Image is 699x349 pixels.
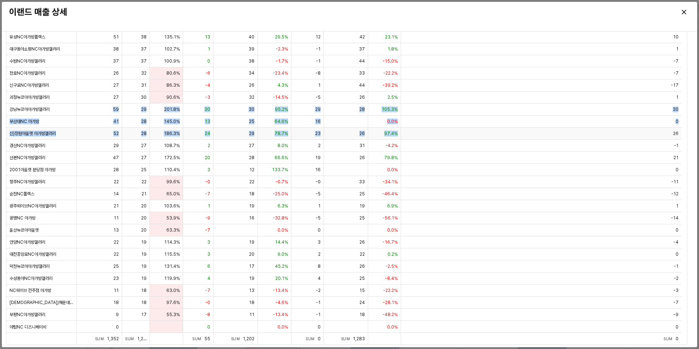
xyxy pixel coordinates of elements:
span: -1 [316,300,321,305]
span: 천호NC아가방갤러리 [10,70,45,76]
span: 2.5% [388,94,398,100]
span: -5 [316,191,321,197]
span: 29 [113,143,119,149]
span: 28 [359,106,365,112]
span: 23 [315,131,321,136]
span: 22 [360,251,365,257]
button: Close [678,6,690,18]
span: 26 [359,155,365,161]
span: -2 [674,275,679,281]
span: 0 [676,324,679,330]
span: -1.7% [276,58,288,64]
span: 12 [249,167,254,173]
span: 28 [141,131,147,136]
span: 29 [315,106,321,112]
span: 44 [359,58,365,64]
span: 102.7% [164,46,180,52]
span: 24 [205,131,210,136]
span: 38 [249,58,254,64]
span: 33 [359,70,365,76]
span: 1 [676,203,679,209]
span: 30 [673,106,679,112]
span: 2 [208,143,210,149]
span: 0 [318,336,321,341]
span: -48.2% [382,312,398,318]
span: 3 [207,167,210,173]
span: 25 [359,191,365,197]
span: -2.5% [385,263,398,269]
span: 30 [249,106,254,112]
span: 0 [116,324,119,330]
span: Sum [192,337,204,341]
span: 부산대NC 아가방 [10,119,39,124]
span: 25 [141,167,147,173]
span: Sum [664,337,676,341]
span: 안양NC아가방갤러리 [10,239,45,245]
span: -1 [316,58,321,64]
span: [DEMOGRAPHIC_DATA])해운대NC [10,300,73,305]
span: 37 [359,46,365,52]
span: 유성NC아가방플렉스 [10,34,45,40]
span: -56.1% [382,215,398,221]
span: -13.4% [273,312,288,318]
span: 135.1% [164,34,180,40]
span: -4 [673,239,679,245]
span: 0 [676,119,679,124]
span: -5 [316,94,321,100]
span: 26 [249,82,254,88]
span: NC웨이브 전주점 아가방 [10,288,51,293]
span: -7 [205,288,210,293]
span: 26 [359,263,365,269]
span: -1 [674,263,679,269]
span: 97.4% [384,131,398,136]
span: 97.6% [166,300,180,305]
span: 78.7% [275,131,288,136]
span: -32.8% [273,215,288,221]
span: 1 [318,203,321,209]
span: -8.4% [385,275,398,281]
span: 27 [249,143,254,149]
span: -14.5% [273,94,288,100]
span: Sum [125,337,137,341]
span: 순천NC플렉스 [10,191,34,197]
span: -15.0% [382,58,398,64]
span: 0.0% [277,324,288,330]
span: 63.3% [166,227,180,233]
span: 99.6% [166,179,180,185]
span: -0 [205,300,210,305]
span: 0 [318,227,321,233]
span: -12 [671,191,679,197]
span: -3 [673,288,679,293]
span: -7 [673,58,679,64]
span: -0.7% [275,179,288,185]
span: 25 [359,215,365,221]
span: 0.0% [387,119,398,124]
span: 0 [676,167,679,173]
span: 19 [141,263,147,269]
span: -39.2% [382,82,398,88]
span: 131.4% [164,263,180,269]
span: 22 [114,179,119,185]
span: 26 [359,131,365,136]
span: 1 [676,94,679,100]
span: -28.1% [383,300,398,305]
span: -7 [205,191,210,197]
span: 14 [113,191,119,197]
span: -23.4% [273,70,288,76]
span: 야탑NC 디즈니베이비 [10,324,46,330]
span: 110.4% [164,167,180,173]
span: -13.4% [273,288,288,293]
span: 24 [359,300,365,305]
span: 27 [113,94,119,100]
span: 산본NC아가방갤러리 [10,155,45,161]
span: 13 [205,34,210,40]
span: 경산NC아가방갤러리 [10,143,45,149]
span: 95.2% [275,106,288,112]
span: 21 [673,155,679,161]
span: 201.8% [164,106,180,112]
span: -4.6% [275,300,288,305]
span: 0 [318,324,321,330]
span: 90.6% [166,94,180,100]
span: -1 [316,46,321,52]
span: 1,297 [137,336,149,341]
